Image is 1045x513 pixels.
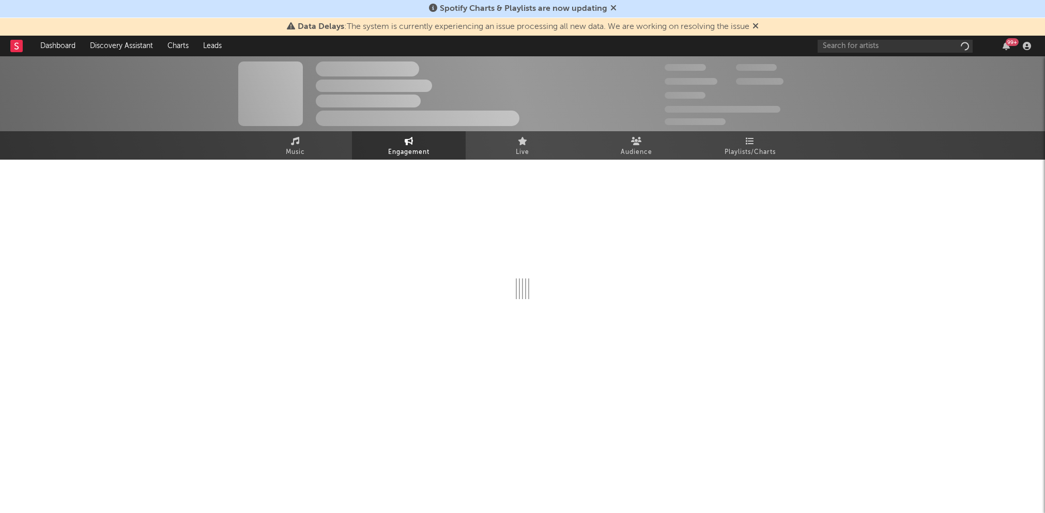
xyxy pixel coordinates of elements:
a: Live [466,131,579,160]
a: Dashboard [33,36,83,56]
span: Engagement [388,146,429,159]
span: 100,000 [665,92,705,99]
a: Music [238,131,352,160]
a: Charts [160,36,196,56]
span: Dismiss [752,23,759,31]
a: Leads [196,36,229,56]
a: Playlists/Charts [693,131,807,160]
a: Engagement [352,131,466,160]
input: Search for artists [818,40,973,53]
span: Playlists/Charts [725,146,776,159]
span: : The system is currently experiencing an issue processing all new data. We are working on resolv... [298,23,749,31]
span: Data Delays [298,23,344,31]
span: Music [286,146,305,159]
a: Discovery Assistant [83,36,160,56]
span: 1,000,000 [736,78,783,85]
span: 50,000,000 Monthly Listeners [665,106,780,113]
span: Spotify Charts & Playlists are now updating [440,5,607,13]
span: 100,000 [736,64,777,71]
a: Audience [579,131,693,160]
span: Dismiss [610,5,617,13]
span: Jump Score: 85.0 [665,118,726,125]
div: 99 + [1006,38,1019,46]
button: 99+ [1003,42,1010,50]
span: 300,000 [665,64,706,71]
span: Live [516,146,529,159]
span: 50,000,000 [665,78,717,85]
span: Audience [621,146,652,159]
